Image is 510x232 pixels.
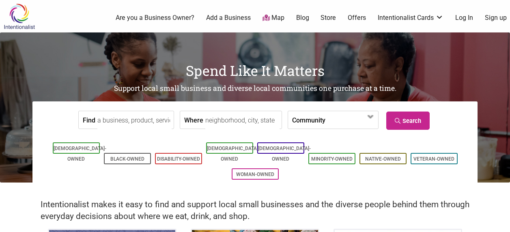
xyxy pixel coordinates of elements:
a: Native-Owned [365,156,401,162]
label: Find [83,111,95,129]
a: Intentionalist Cards [378,13,443,22]
input: a business, product, service [97,111,172,129]
a: Minority-Owned [311,156,353,162]
a: [DEMOGRAPHIC_DATA]-Owned [54,146,106,162]
a: Offers [348,13,366,22]
a: Woman-Owned [236,172,274,177]
a: Black-Owned [110,156,144,162]
h2: Intentionalist makes it easy to find and support local small businesses and the diverse people be... [41,199,469,222]
a: Sign up [485,13,507,22]
a: Search [386,112,430,130]
a: [DEMOGRAPHIC_DATA]-Owned [258,146,311,162]
a: Veteran-Owned [413,156,454,162]
a: Disability-Owned [157,156,200,162]
a: Map [263,13,284,23]
label: Where [184,111,203,129]
input: neighborhood, city, state [205,111,280,129]
a: [DEMOGRAPHIC_DATA]-Owned [207,146,260,162]
a: Blog [296,13,309,22]
a: Are you a Business Owner? [116,13,194,22]
a: Log In [455,13,473,22]
label: Community [292,111,325,129]
a: Add a Business [206,13,251,22]
a: Store [321,13,336,22]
